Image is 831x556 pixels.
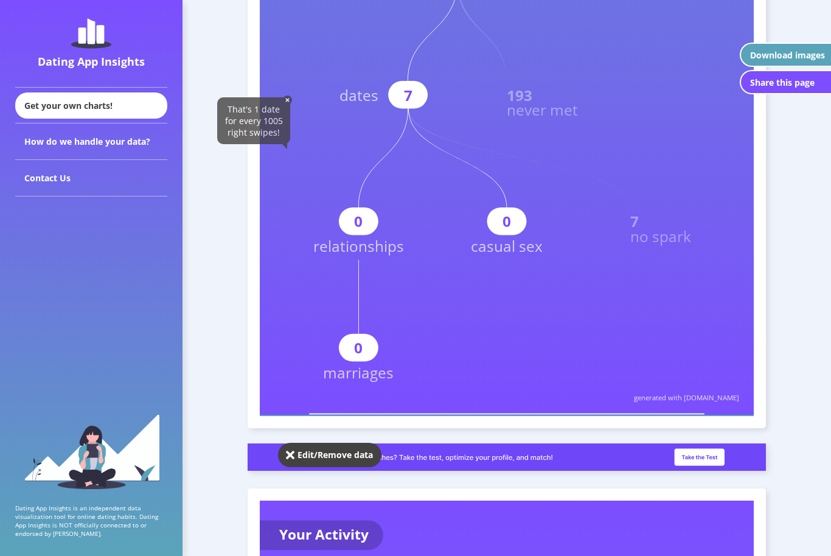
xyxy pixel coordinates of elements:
text: 7 [630,212,639,232]
text: casual sex [471,237,543,257]
span: That's 1 date for every 1005 right swipes! [224,103,282,138]
text: 7 [403,86,412,106]
div: Get your own charts! [15,92,167,119]
img: sidebar_girl.91b9467e.svg [23,413,160,489]
div: Download images [750,49,825,61]
text: 0 [354,339,363,359]
img: close-solid-white.82ef6a3c.svg [286,449,294,461]
div: Dating App Insights [18,54,164,69]
button: Share this page [740,70,831,94]
div: How do we handle your data? [15,123,167,160]
text: Your Activity [279,525,369,544]
button: Download images [740,43,831,67]
div: Contact Us [15,160,167,196]
img: roast_slim_banner.a2e79667.png [248,443,767,471]
text: 0 [502,212,511,232]
text: never met [507,100,578,120]
text: generated with [DOMAIN_NAME] [634,394,739,403]
text: 0 [354,212,363,232]
button: Edit/Remove data [278,443,381,467]
div: Edit/Remove data [297,449,373,460]
div: Share this page [750,77,815,88]
p: Dating App Insights is an independent data visualization tool for online dating habits. Dating Ap... [15,504,167,538]
img: close-solid-white.82ef6a3c.svg [283,96,292,105]
img: dating-app-insights-logo.5abe6921.svg [71,18,111,49]
text: no spark [630,227,691,247]
text: relationships [313,237,404,257]
text: dates [339,86,378,106]
text: marriages [323,364,394,384]
text: 193 [507,86,532,106]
